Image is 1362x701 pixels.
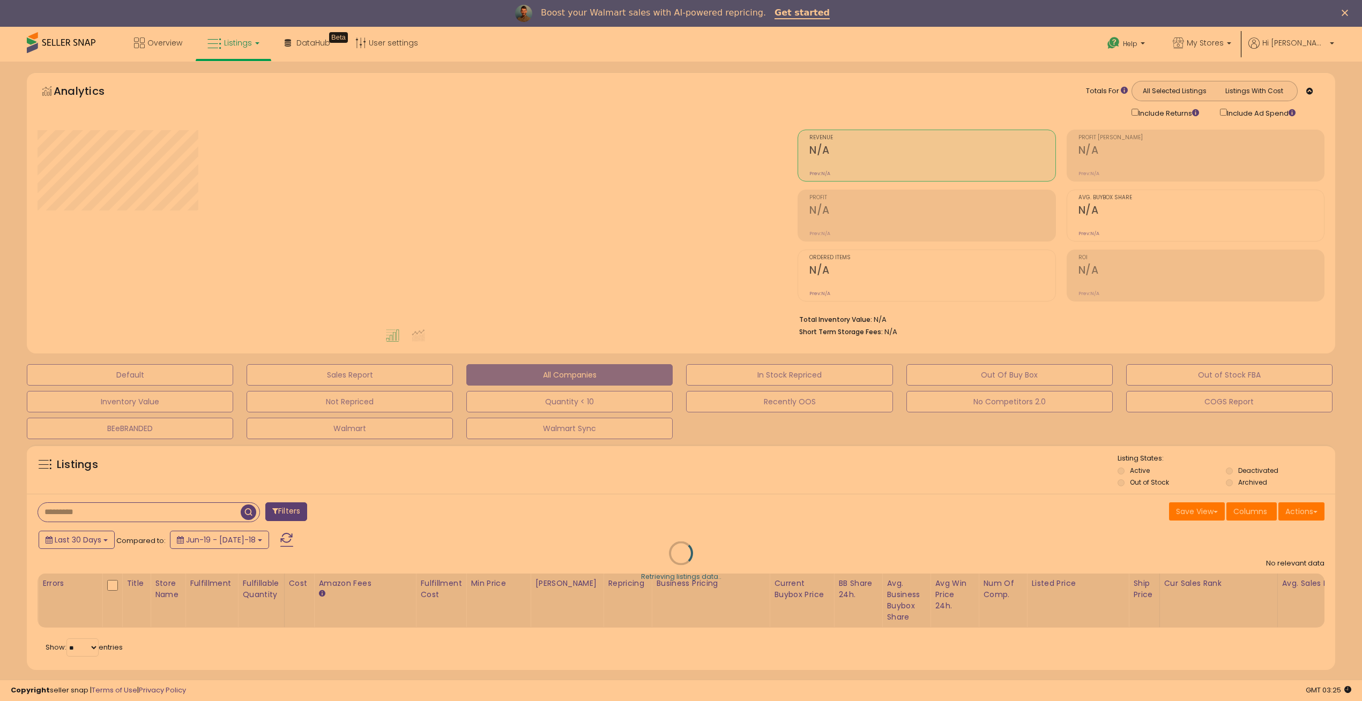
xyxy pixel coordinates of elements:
span: Revenue [809,135,1055,141]
button: Quantity < 10 [466,391,673,412]
i: Get Help [1107,36,1120,50]
span: Help [1123,39,1137,48]
div: Totals For [1086,86,1128,96]
button: No Competitors 2.0 [906,391,1113,412]
h2: N/A [1078,264,1324,278]
span: Ordered Items [809,255,1055,261]
div: Retrieving listings data.. [641,572,721,582]
a: My Stores [1165,27,1239,62]
button: BEeBRANDED [27,418,233,439]
button: Recently OOS [686,391,892,412]
button: Out Of Buy Box [906,364,1113,386]
h2: N/A [809,204,1055,218]
h5: Analytics [54,84,125,101]
a: Get started [775,7,830,19]
span: Listings [224,37,252,48]
button: All Companies [466,364,673,386]
span: My Stores [1187,37,1224,48]
button: Default [27,364,233,386]
div: Tooltip anchor [329,32,348,43]
button: Not Repriced [247,391,453,412]
img: Profile image for Adrian [515,5,532,22]
a: Overview [126,27,190,59]
button: COGS Report [1126,391,1333,412]
button: Listings With Cost [1214,84,1294,98]
h2: N/A [1078,204,1324,218]
button: Inventory Value [27,391,233,412]
h2: N/A [1078,144,1324,159]
b: Short Term Storage Fees: [799,327,883,336]
span: Profit [809,195,1055,201]
span: ROI [1078,255,1324,261]
small: Prev: N/A [1078,290,1099,297]
button: Out of Stock FBA [1126,364,1333,386]
a: Help [1099,28,1156,62]
span: N/A [884,327,897,337]
div: Boost your Walmart sales with AI-powered repricing. [541,7,766,18]
button: Walmart [247,418,453,439]
button: Walmart Sync [466,418,673,439]
small: Prev: N/A [809,290,830,297]
span: 2025-08-18 03:25 GMT [1306,685,1351,695]
li: N/A [799,312,1316,325]
h2: N/A [809,144,1055,159]
a: User settings [347,27,426,59]
button: Sales Report [247,364,453,386]
strong: Copyright [11,685,50,695]
a: Listings [199,27,267,59]
span: Hi [PERSON_NAME] [1262,37,1327,48]
span: Overview [147,37,182,48]
a: DataHub [277,27,338,59]
a: Privacy Policy [139,685,186,695]
small: Prev: N/A [809,170,830,177]
span: DataHub [296,37,330,48]
h2: N/A [809,264,1055,278]
small: Prev: N/A [1078,170,1099,177]
a: Terms of Use [92,685,137,695]
small: Prev: N/A [1078,230,1099,237]
div: Close [1342,10,1352,16]
div: Include Ad Spend [1212,107,1313,119]
div: Include Returns [1123,107,1212,119]
button: In Stock Repriced [686,364,892,386]
span: Profit [PERSON_NAME] [1078,135,1324,141]
span: Avg. Buybox Share [1078,195,1324,201]
div: seller snap | | [11,685,186,696]
small: Prev: N/A [809,230,830,237]
a: Hi [PERSON_NAME] [1248,37,1334,62]
button: All Selected Listings [1135,84,1215,98]
b: Total Inventory Value: [799,315,872,324]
